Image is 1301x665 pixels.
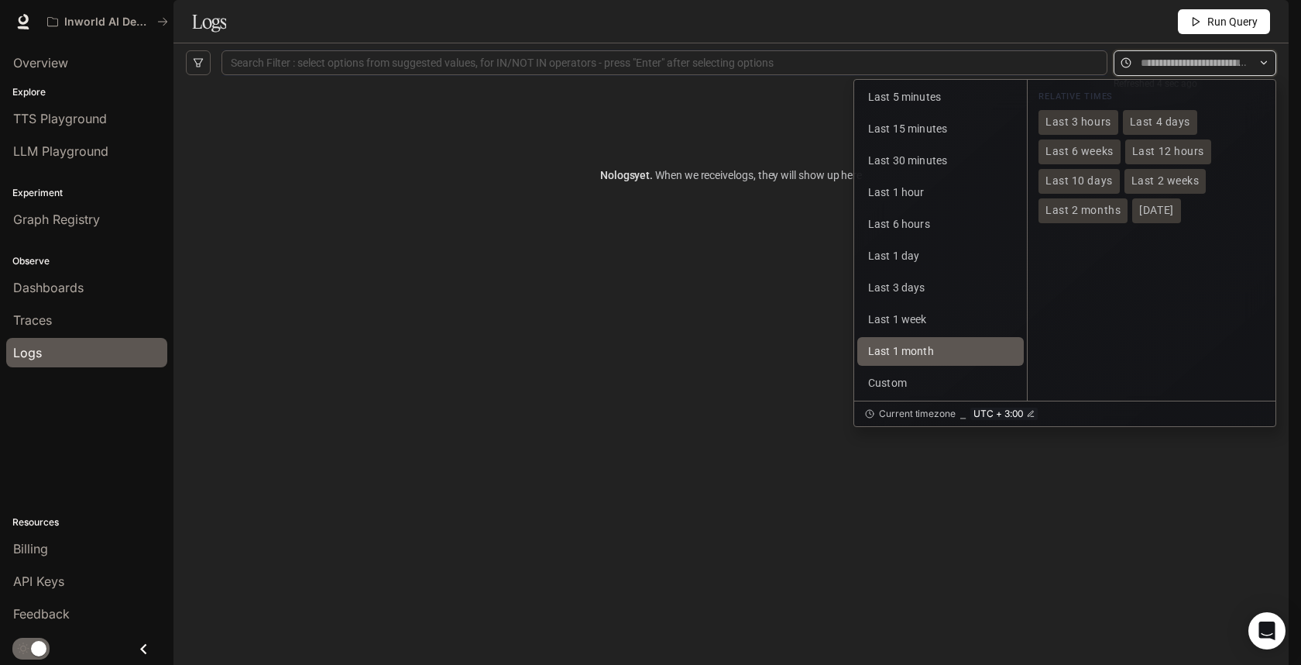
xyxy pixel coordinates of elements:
button: UTC + 3:00 [970,408,1038,420]
button: Last 10 days [1038,169,1120,194]
span: Last 6 hours [868,218,930,230]
div: ⎯ [960,408,966,420]
span: Last 15 minutes [868,122,947,135]
span: Last 1 day [868,250,919,262]
button: Last 12 hours [1125,140,1211,164]
span: Last 5 minutes [868,91,941,103]
span: Run Query [1207,13,1258,30]
button: [DATE] [1132,198,1180,223]
button: Last 2 weeks [1124,169,1207,194]
span: UTC + 3:00 [973,408,1024,420]
button: Run Query [1178,9,1270,34]
button: Custom [857,369,1024,398]
article: Refreshed 4 sec ago [1114,77,1197,91]
button: All workspaces [40,6,175,37]
span: Current timezone [879,408,956,420]
div: RELATIVE TIMES [1038,90,1265,110]
span: Last 10 days [1045,174,1113,188]
span: Last 2 months [1045,204,1121,217]
article: No logs yet. [600,167,862,184]
button: Last 4 days [1123,110,1197,135]
button: Last 3 hours [1038,110,1118,135]
span: [DATE] [1139,204,1173,217]
span: Last 1 month [868,345,934,357]
span: Last 4 days [1130,115,1190,129]
span: Last 3 days [868,281,925,294]
span: Last 6 weeks [1045,145,1114,158]
p: Inworld AI Demos [64,16,151,29]
h1: Logs [192,6,226,37]
button: Last 15 minutes [857,115,1024,143]
button: Last 1 month [857,337,1024,366]
span: Custom [868,377,907,389]
span: Last 3 hours [1045,115,1111,129]
button: filter [186,50,211,75]
button: Last 5 minutes [857,83,1024,112]
button: Last 1 week [857,305,1024,334]
button: Last 6 weeks [1038,140,1121,164]
div: Open Intercom Messenger [1248,612,1286,649]
button: Last 30 minutes [857,146,1024,175]
span: Last 12 hours [1132,145,1204,158]
button: Last 1 day [857,242,1024,270]
button: Last 2 months [1038,198,1128,223]
span: Last 2 weeks [1131,174,1200,188]
span: When we receive logs , they will show up here [653,169,862,181]
button: Last 1 hour [857,178,1024,207]
button: Last 6 hours [857,210,1024,239]
span: Last 30 minutes [868,154,947,167]
button: Last 3 days [857,274,1024,302]
span: Last 1 hour [868,186,925,198]
span: Last 1 week [868,313,927,326]
span: filter [193,57,204,68]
